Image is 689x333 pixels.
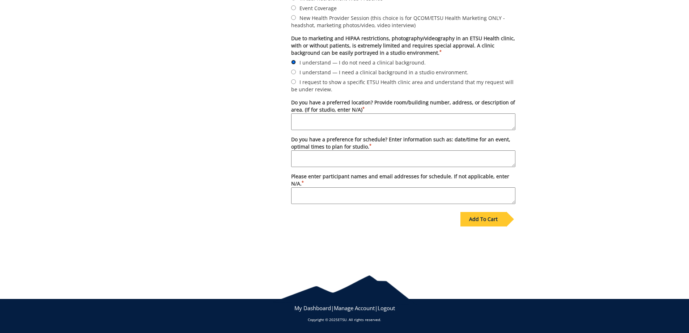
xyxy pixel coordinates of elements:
[291,35,515,57] label: Due to marketing and HIPAA restrictions, photography/videography in an ETSU Health clinic, with o...
[294,304,331,312] a: My Dashboard
[291,58,515,66] label: I understand — I do not need a clinical background.
[291,113,515,130] textarea: Do you have a preferred location? Provide room/building number, address, or description of area. ...
[291,15,296,20] input: New Health Provider Session (this choice is for QCOM/ETSU Health Marketing ONLY - headshot, marke...
[291,70,296,74] input: I understand — I need a clinical background in a studio environment.
[291,99,515,130] label: Do you have a preferred location? Provide room/building number, address, or description of area. ...
[291,4,515,12] label: Event Coverage
[338,317,346,322] a: ETSU
[291,173,515,204] label: Please enter participant names and email addresses for schedule. If not applicable, enter N/A.
[291,68,515,76] label: I understand — I need a clinical background in a studio environment.
[291,14,515,29] label: New Health Provider Session (this choice is for QCOM/ETSU Health Marketing ONLY - headshot, marke...
[291,5,296,10] input: Event Coverage
[291,136,515,167] label: Do you have a preference for schedule? Enter information such as: date/time for an event, optimal...
[334,304,375,312] a: Manage Account
[378,304,395,312] a: Logout
[291,78,515,93] label: I request to show a specific ETSU Health clinic area and understand that my request will be under...
[291,150,515,167] textarea: Do you have a preference for schedule? Enter information such as: date/time for an event, optimal...
[291,60,296,64] input: I understand — I do not need a clinical background.
[291,187,515,204] textarea: Please enter participant names and email addresses for schedule. If not applicable, enter N/A.*
[291,79,296,84] input: I request to show a specific ETSU Health clinic area and understand that my request will be under...
[460,212,506,226] div: Add To Cart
